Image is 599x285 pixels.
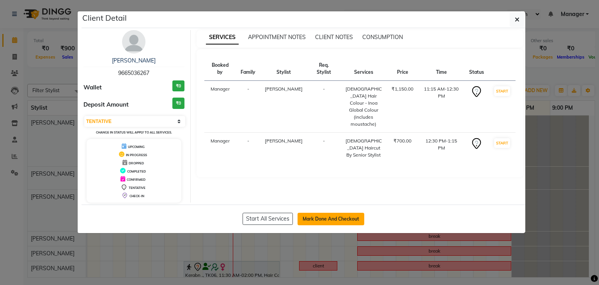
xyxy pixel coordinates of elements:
[248,34,306,41] span: APPOINTMENT NOTES
[345,85,382,128] div: [DEMOGRAPHIC_DATA] Hair Colour - Inoa Global Colour (includes moustache)
[129,194,144,198] span: CHECK-IN
[127,169,146,173] span: COMPLETED
[172,98,184,109] h3: ₹0
[204,57,236,81] th: Booked by
[387,57,418,81] th: Price
[129,161,144,165] span: DROPPED
[315,34,353,41] span: CLIENT NOTES
[129,186,145,190] span: TENTATIVE
[96,130,172,134] small: Change in status will apply to all services.
[172,80,184,92] h3: ₹0
[206,30,239,45] span: SERVICES
[464,57,489,81] th: Status
[83,83,102,92] span: Wallet
[236,81,260,133] td: -
[392,85,413,93] div: ₹1,150.00
[392,137,413,144] div: ₹700.00
[260,57,307,81] th: Stylist
[494,138,510,148] button: START
[340,57,387,81] th: Services
[204,81,236,133] td: Manager
[494,86,510,96] button: START
[298,213,364,225] button: Mark Done And Checkout
[82,12,127,24] h5: Client Detail
[307,57,340,81] th: Req. Stylist
[204,133,236,164] td: Manager
[128,145,145,149] span: UPCOMING
[112,57,156,64] a: [PERSON_NAME]
[418,57,464,81] th: Time
[307,133,340,164] td: -
[362,34,403,41] span: CONSUMPTION
[345,137,382,159] div: [DEMOGRAPHIC_DATA] Haircut By Senior Stylist
[236,57,260,81] th: Family
[118,69,149,77] span: 9665036267
[307,81,340,133] td: -
[265,138,303,144] span: [PERSON_NAME]
[126,153,147,157] span: IN PROGRESS
[83,100,129,109] span: Deposit Amount
[122,30,145,53] img: avatar
[265,86,303,92] span: [PERSON_NAME]
[236,133,260,164] td: -
[127,178,145,182] span: CONFIRMED
[418,81,464,133] td: 11:15 AM-12:30 PM
[418,133,464,164] td: 12:30 PM-1:15 PM
[243,213,293,225] button: Start All Services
